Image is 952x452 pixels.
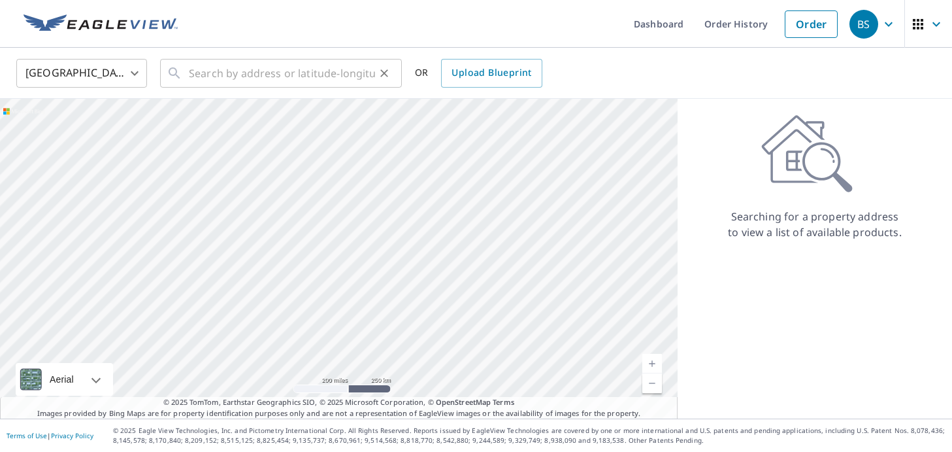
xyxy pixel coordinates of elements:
a: OpenStreetMap [436,397,491,407]
div: Aerial [16,363,113,396]
a: Upload Blueprint [441,59,542,88]
p: | [7,432,93,440]
div: [GEOGRAPHIC_DATA] [16,55,147,92]
button: Clear [375,64,393,82]
input: Search by address or latitude-longitude [189,55,375,92]
p: Searching for a property address to view a list of available products. [727,209,902,240]
div: BS [849,10,878,39]
a: Privacy Policy [51,431,93,440]
a: Terms [493,397,514,407]
span: © 2025 TomTom, Earthstar Geographics SIO, © 2025 Microsoft Corporation, © [163,397,514,408]
div: Aerial [46,363,78,396]
a: Order [785,10,838,38]
p: © 2025 Eagle View Technologies, Inc. and Pictometry International Corp. All Rights Reserved. Repo... [113,426,945,445]
img: EV Logo [24,14,178,34]
a: Current Level 5, Zoom In [642,354,662,374]
div: OR [415,59,542,88]
a: Terms of Use [7,431,47,440]
span: Upload Blueprint [451,65,531,81]
a: Current Level 5, Zoom Out [642,374,662,393]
